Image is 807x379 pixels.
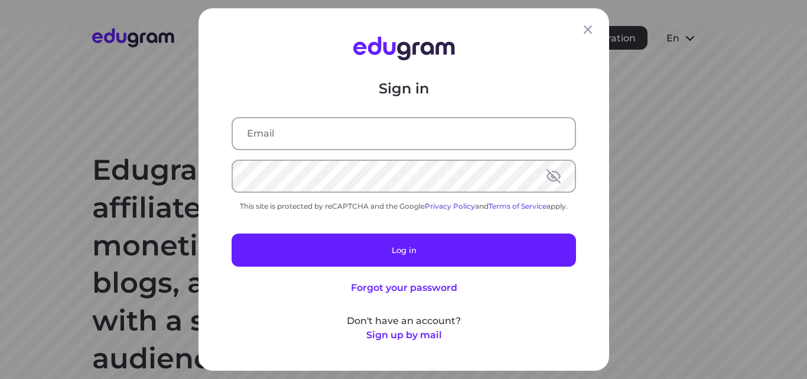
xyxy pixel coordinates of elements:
[425,202,475,210] a: Privacy Policy
[232,234,576,267] button: Log in
[232,314,576,328] p: Don't have an account?
[232,79,576,98] p: Sign in
[353,37,454,60] img: Edugram Logo
[233,118,575,149] input: Email
[232,202,576,210] div: This site is protected by reCAPTCHA and the Google and apply.
[366,328,441,342] button: Sign up by mail
[350,281,457,295] button: Forgot your password
[489,202,546,210] a: Terms of Service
